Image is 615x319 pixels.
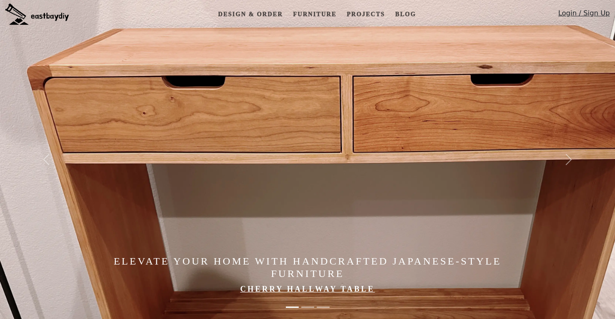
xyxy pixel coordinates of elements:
button: Elevate Your Home with Handcrafted Japanese-Style Furniture [286,302,299,312]
a: Design & Order [215,6,286,22]
img: eastbaydiy [5,3,69,25]
a: Projects [343,6,388,22]
h4: Elevate Your Home with Handcrafted Japanese-Style Furniture [92,255,523,280]
a: Blog [392,6,419,22]
a: Cherry Hallway Table [240,285,375,293]
a: Login / Sign Up [558,8,610,22]
a: Furniture [290,6,340,22]
button: Elevate Your Home with Handcrafted Japanese-Style Furniture [301,302,314,312]
button: Japanese-Style Limited Edition [317,302,330,312]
